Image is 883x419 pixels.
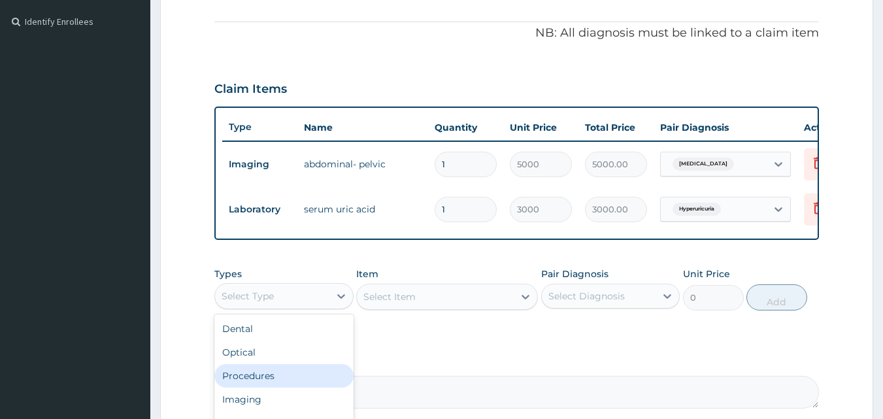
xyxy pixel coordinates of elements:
th: Unit Price [503,114,578,141]
label: Pair Diagnosis [541,267,608,280]
td: Laboratory [222,197,297,222]
td: Imaging [222,152,297,176]
label: Item [356,267,378,280]
label: Unit Price [683,267,730,280]
div: Select Type [222,290,274,303]
th: Type [222,115,297,139]
th: Name [297,114,428,141]
td: abdominal- pelvic [297,151,428,177]
div: Dental [214,317,354,341]
div: Select Diagnosis [548,290,625,303]
label: Types [214,269,242,280]
th: Actions [797,114,863,141]
span: Hyperuricuria [673,203,721,216]
span: [MEDICAL_DATA] [673,158,734,171]
th: Total Price [578,114,654,141]
th: Pair Diagnosis [654,114,797,141]
h3: Claim Items [214,82,287,97]
th: Quantity [428,114,503,141]
div: Imaging [214,388,354,411]
button: Add [746,284,807,310]
p: NB: All diagnosis must be linked to a claim item [214,25,820,42]
div: Procedures [214,364,354,388]
label: Comment [214,358,820,369]
td: serum uric acid [297,196,428,222]
div: Optical [214,341,354,364]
